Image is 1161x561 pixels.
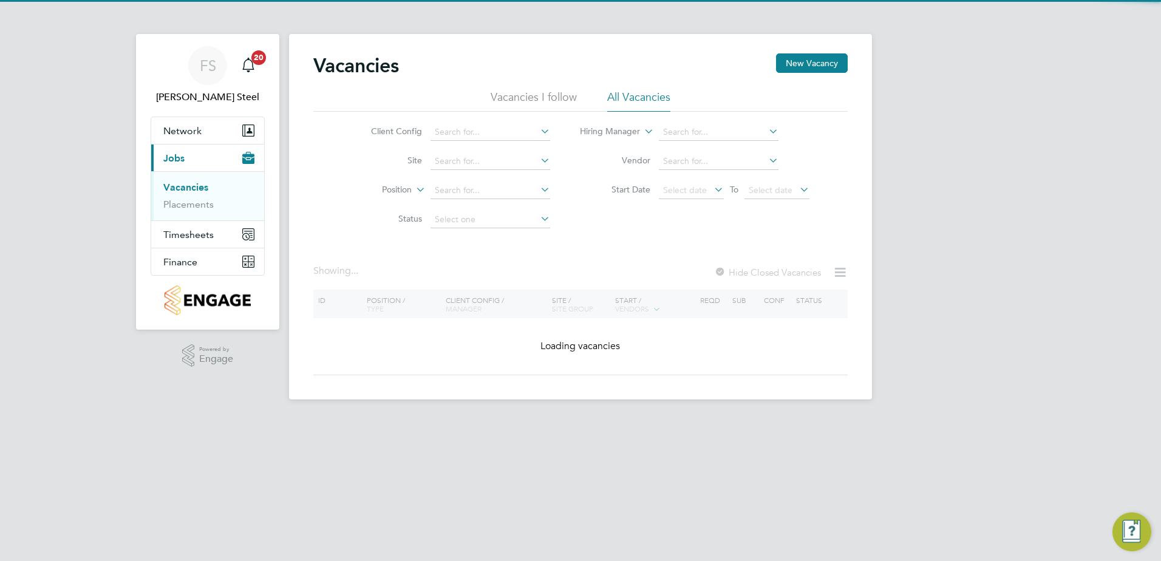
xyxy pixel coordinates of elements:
span: 20 [251,50,266,65]
label: Client Config [352,126,422,137]
label: Hide Closed Vacancies [714,267,821,278]
span: Jobs [163,152,185,164]
input: Search for... [659,124,778,141]
a: Placements [163,199,214,210]
li: Vacancies I follow [491,90,577,112]
span: Powered by [199,344,233,355]
span: ... [351,265,358,277]
span: Engage [199,354,233,364]
nav: Main navigation [136,34,279,330]
label: Site [352,155,422,166]
span: Finance [163,256,197,268]
span: Select date [749,185,792,195]
label: Vendor [580,155,650,166]
button: Finance [151,248,264,275]
li: All Vacancies [607,90,670,112]
button: New Vacancy [776,53,848,73]
label: Status [352,213,422,224]
a: FS[PERSON_NAME] Steel [151,46,265,104]
a: Go to home page [151,285,265,315]
div: Jobs [151,171,264,220]
span: Timesheets [163,229,214,240]
button: Engage Resource Center [1112,512,1151,551]
button: Timesheets [151,221,264,248]
label: Hiring Manager [570,126,640,138]
span: FS [200,58,216,73]
label: Start Date [580,184,650,195]
label: Position [342,184,412,196]
h2: Vacancies [313,53,399,78]
span: To [726,182,742,197]
span: Select date [663,185,707,195]
a: Powered byEngage [182,344,234,367]
div: Showing [313,265,361,277]
img: countryside-properties-logo-retina.png [165,285,250,315]
input: Search for... [431,124,550,141]
input: Select one [431,211,550,228]
input: Search for... [659,153,778,170]
input: Search for... [431,182,550,199]
input: Search for... [431,153,550,170]
span: Network [163,125,202,137]
a: 20 [236,46,260,85]
button: Jobs [151,144,264,171]
button: Network [151,117,264,144]
span: Flynn Steel [151,90,265,104]
a: Vacancies [163,182,208,193]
